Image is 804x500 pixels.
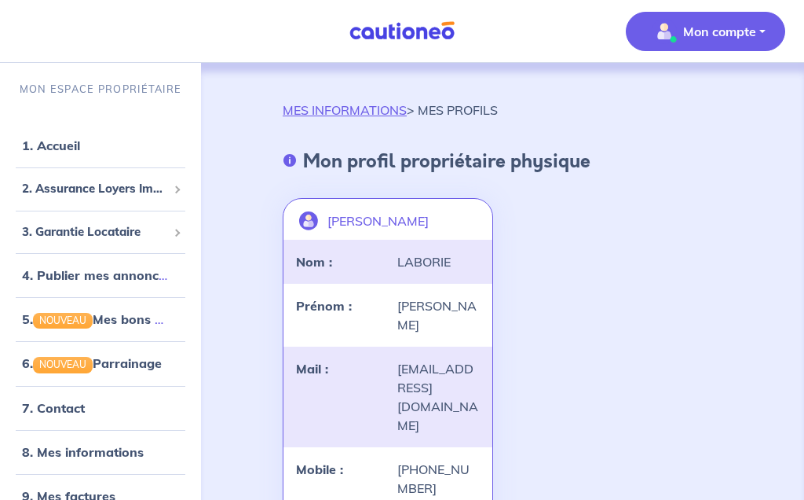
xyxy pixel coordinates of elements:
strong: Nom : [296,254,332,270]
a: 7. Contact [22,400,85,416]
img: illu_account_valid_menu.svg [652,19,677,44]
p: > MES PROFILS [283,101,498,119]
div: [PERSON_NAME] [388,296,489,334]
strong: Mail : [296,361,328,377]
div: 8. Mes informations [6,436,195,468]
span: 2. Assurance Loyers Impayés [22,180,167,198]
p: Mon compte [683,22,756,41]
a: 1. Accueil [22,138,80,153]
img: illu_account.svg [299,211,318,230]
a: 6.NOUVEAUParrainage [22,355,162,371]
h4: Mon profil propriétaire physique [303,151,590,173]
strong: Prénom : [296,298,352,314]
div: 6.NOUVEAUParrainage [6,347,195,379]
div: [PHONE_NUMBER] [388,460,489,498]
span: 3. Garantie Locataire [22,223,167,241]
a: 8. Mes informations [22,444,144,460]
div: LABORIE [388,252,489,271]
a: MES INFORMATIONS [283,102,407,118]
div: 7. Contact [6,392,195,424]
img: Cautioneo [343,21,461,41]
div: 4. Publier mes annonces [6,259,195,291]
div: [EMAIL_ADDRESS][DOMAIN_NAME] [388,359,489,435]
div: 5.NOUVEAUMes bons plans [6,303,195,335]
div: 2. Assurance Loyers Impayés [6,174,195,204]
strong: Mobile : [296,461,343,477]
a: 5.NOUVEAUMes bons plans [22,311,188,327]
a: 4. Publier mes annonces [22,267,172,283]
p: [PERSON_NAME] [327,211,429,230]
div: 3. Garantie Locataire [6,217,195,248]
p: MON ESPACE PROPRIÉTAIRE [20,82,181,97]
button: illu_account_valid_menu.svgMon compte [626,12,785,51]
div: 1. Accueil [6,130,195,161]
